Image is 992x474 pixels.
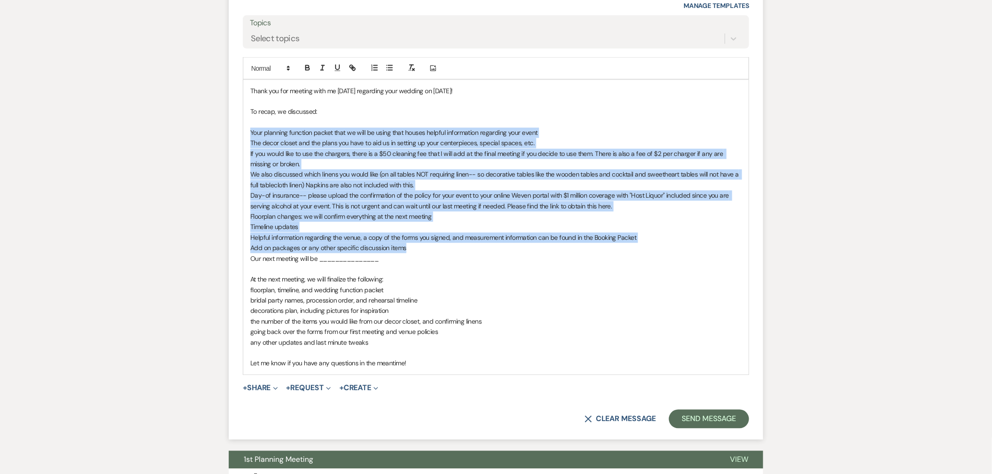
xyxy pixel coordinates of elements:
p: Our next meeting will be _______________ [250,254,742,264]
p: floorplan, timeline, and wedding function packet [250,285,742,296]
p: Day-of insurance-- please upload the confirmation of the policy for your event to your online Wev... [250,191,742,212]
span: + [243,385,247,392]
a: Manage Templates [684,1,749,10]
label: Topics [250,16,742,30]
button: Clear message [585,415,656,423]
p: decorations plan, including pictures for inspiration [250,306,742,316]
div: Select topics [251,33,300,45]
button: Create [339,385,378,392]
p: If you would like to use the chargers, there is a $50 cleaning fee that I will add at the final m... [250,149,742,170]
p: bridal party names, procession order, and rehearsal timeline [250,296,742,306]
p: Floorplan changes: we will confirm everything at the next meeting [250,212,742,222]
span: View [730,455,748,465]
p: Let me know if you have any questions in the meantime! [250,358,742,369]
span: 1st Planning Meeting [244,455,313,465]
p: the number of the items you would like from our decor closet, and confirming linens [250,317,742,327]
button: 1st Planning Meeting [229,451,715,469]
p: Thank you for meeting with me [DATE] regarding your wedding on [DATE]! [250,86,742,96]
button: View [715,451,763,469]
p: We also discussed which linens you would like (on all tables NOT requiring linen-- so decorative ... [250,170,742,191]
p: Your planning function packet that we will be using that houses helpful information regarding you... [250,128,742,138]
p: At the next meeting, we will finalize the following: [250,274,742,285]
p: Timeline updates [250,222,742,232]
p: Add on packages or any other specific discussion items [250,243,742,253]
button: Share [243,385,278,392]
span: + [339,385,344,392]
p: any other updates and last minute tweaks [250,338,742,348]
button: Send Message [669,410,749,429]
p: going back over the forms from our first meeting and venue policies [250,327,742,337]
p: The decor closet and the plans you have to aid us in setting up your centerpieces, special spaces... [250,138,742,148]
p: Helpful information regarding the venue, a copy of the forms you signed, and measurement informat... [250,233,742,243]
p: To recap, we discussed: [250,107,742,117]
span: + [286,385,291,392]
button: Request [286,385,331,392]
